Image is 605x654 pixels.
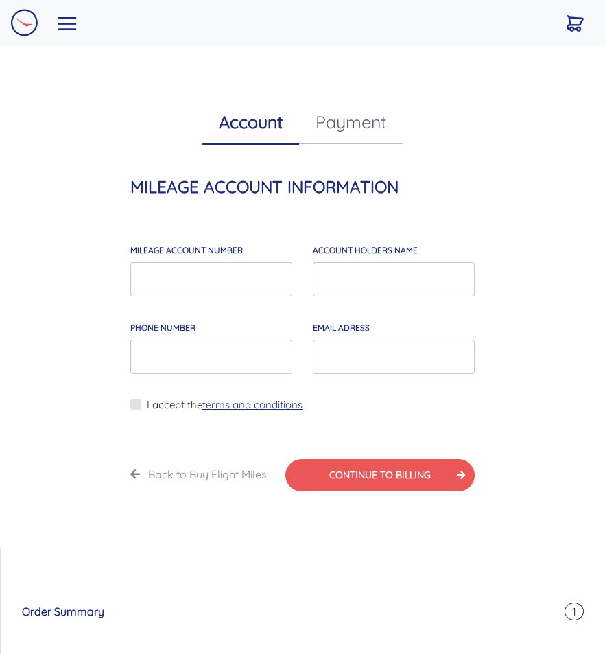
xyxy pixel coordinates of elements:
[130,322,195,334] label: Phone Number
[148,467,267,481] a: Back to Buy Flight Miles
[22,605,104,618] span: Order Summary
[313,244,418,257] label: account holders NAME
[49,12,86,33] button: Toggle navigation
[202,100,299,145] a: Account
[58,17,77,30] img: Toggle
[567,15,584,32] img: Cart
[202,398,302,411] a: terms and conditions
[285,459,475,491] button: CONTINUE TO BILLING
[10,9,38,36] img: Logo
[313,322,370,334] label: email adress
[130,244,243,257] label: MILEAGE account number
[565,603,584,620] span: 1
[299,100,403,144] a: Payment
[147,397,302,413] label: I accept the
[130,177,475,197] h4: MILEAGE ACCOUNT INFORMATION
[10,5,38,40] a: Logo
